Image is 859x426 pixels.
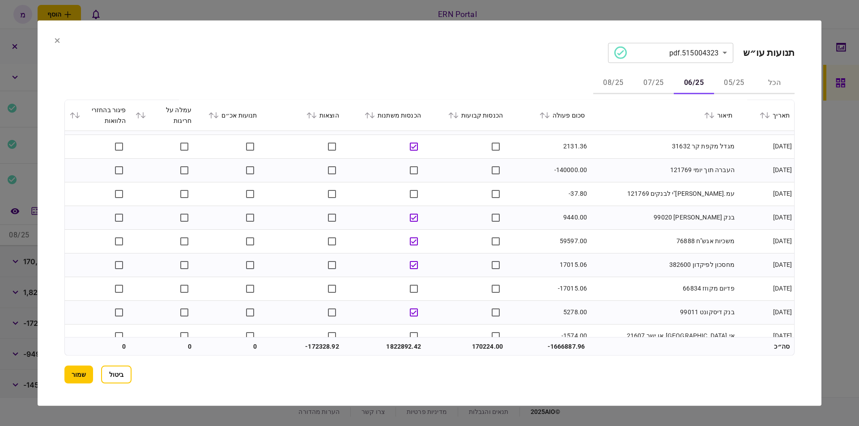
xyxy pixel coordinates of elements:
div: תיאור [594,110,732,120]
div: עמלה על חריגות [135,104,192,126]
button: ביטול [101,366,132,384]
div: הכנסות משתנות [348,110,421,120]
td: בנק דיסקונט 99011 [589,300,737,324]
button: 07/25 [634,72,674,94]
div: תאריך [741,110,790,120]
td: -1666887.96 [507,337,589,355]
td: עמ.[PERSON_NAME]"י לבנקים 121769 [589,182,737,206]
div: סכום פעולה [512,110,585,120]
td: [DATE] [737,324,794,348]
td: בנק [PERSON_NAME] 99020 [589,206,737,229]
button: הכל [754,72,795,94]
td: -172328.92 [262,337,344,355]
div: פיגור בהחזרי הלוואות [69,104,126,126]
td: 0 [131,337,196,355]
div: הוצאות [266,110,339,120]
td: -140000.00 [507,158,589,182]
td: [DATE] [737,182,794,206]
td: -17015.06 [507,277,589,300]
td: העברה תוך יומי 121769 [589,158,737,182]
td: סה״כ [737,337,794,355]
td: [DATE] [737,229,794,253]
td: 5278.00 [507,300,589,324]
button: 06/25 [674,72,714,94]
td: אי.[GEOGRAPHIC_DATA].אן.ישר 21607 [589,324,737,348]
td: פדיום מקוזז 66834 [589,277,737,300]
button: 08/25 [593,72,634,94]
td: [DATE] [737,158,794,182]
td: 59597.00 [507,229,589,253]
td: 170224.00 [425,337,507,355]
div: 515004323.pdf [614,46,719,59]
td: -1574.00 [507,324,589,348]
div: תנועות אכ״ם [200,110,257,120]
button: שמור [64,366,93,384]
td: מחסכון לפיקדון 382600 [589,253,737,277]
td: -37.80 [507,182,589,206]
td: [DATE] [737,206,794,229]
h2: תנועות עו״ש [743,47,795,58]
div: הכנסות קבועות [430,110,503,120]
td: [DATE] [737,253,794,277]
td: 17015.06 [507,253,589,277]
td: 0 [65,337,131,355]
td: 1822892.42 [344,337,425,355]
td: מגדל מקפת קר 31632 [589,135,737,158]
td: 0 [196,337,262,355]
td: [DATE] [737,135,794,158]
td: 2131.36 [507,135,589,158]
td: משכיות אגש"ח 76888 [589,229,737,253]
button: 05/25 [714,72,754,94]
td: [DATE] [737,300,794,324]
td: 9440.00 [507,206,589,229]
td: [DATE] [737,277,794,300]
